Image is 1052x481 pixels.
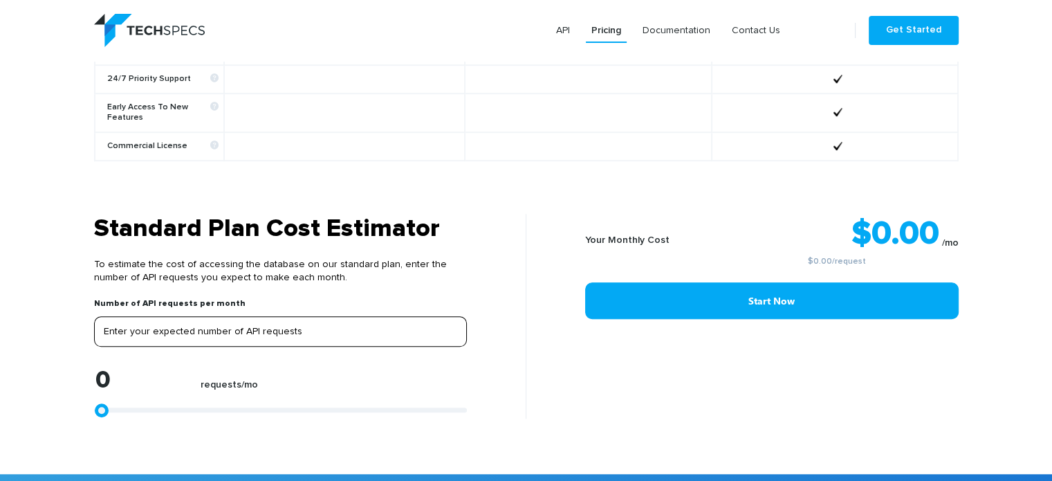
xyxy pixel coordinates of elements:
strong: $0.00 [851,217,939,251]
b: Early Access To New Features [107,102,219,123]
label: requests/mo [201,379,258,398]
small: /request [716,257,959,266]
a: Start Now [585,282,959,319]
a: $0.00 [808,257,832,266]
a: Pricing [586,18,627,43]
img: logo [94,14,205,47]
a: Get Started [869,16,959,45]
h3: Standard Plan Cost Estimator [94,214,467,244]
sub: /mo [942,238,959,248]
a: Contact Us [726,18,786,43]
b: Commercial License [107,141,219,152]
a: Documentation [637,18,716,43]
a: API [551,18,575,43]
p: To estimate the cost of accessing the database on our standard plan, enter the number of API requ... [94,244,467,298]
b: 24/7 Priority Support [107,74,219,84]
input: Enter your expected number of API requests [94,316,467,347]
label: Number of API requests per month [94,298,246,316]
b: Your Monthly Cost [585,235,670,245]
